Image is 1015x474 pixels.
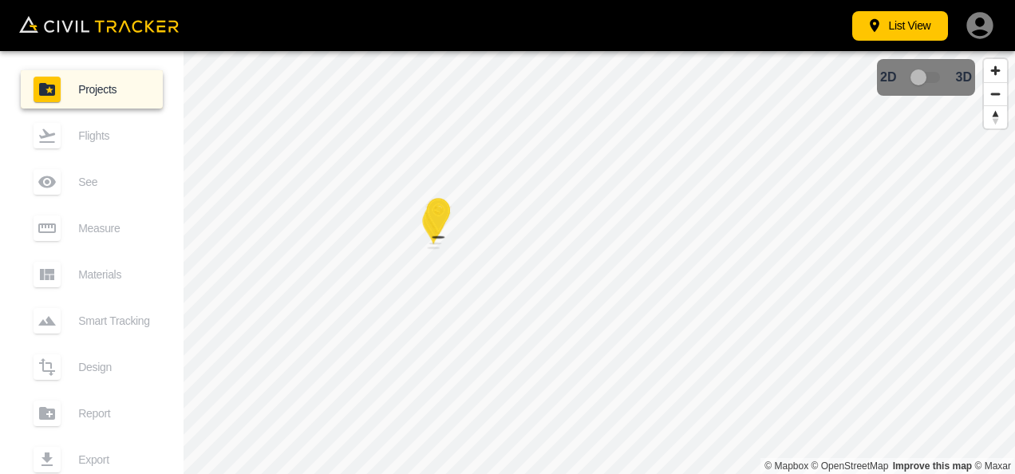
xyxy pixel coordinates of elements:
span: Projects [78,83,150,96]
img: Civil Tracker [19,16,179,33]
a: Projects [21,70,163,109]
a: Maxar [974,460,1011,472]
button: Zoom out [984,82,1007,105]
canvas: Map [184,51,1015,474]
a: Map feedback [893,460,972,472]
a: Mapbox [764,460,808,472]
button: List View [852,11,948,41]
span: 2D [880,70,896,85]
button: Reset bearing to north [984,105,1007,128]
button: Zoom in [984,59,1007,82]
span: 3D [956,70,972,85]
span: 3D model not uploaded yet [903,62,950,93]
a: OpenStreetMap [812,460,889,472]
